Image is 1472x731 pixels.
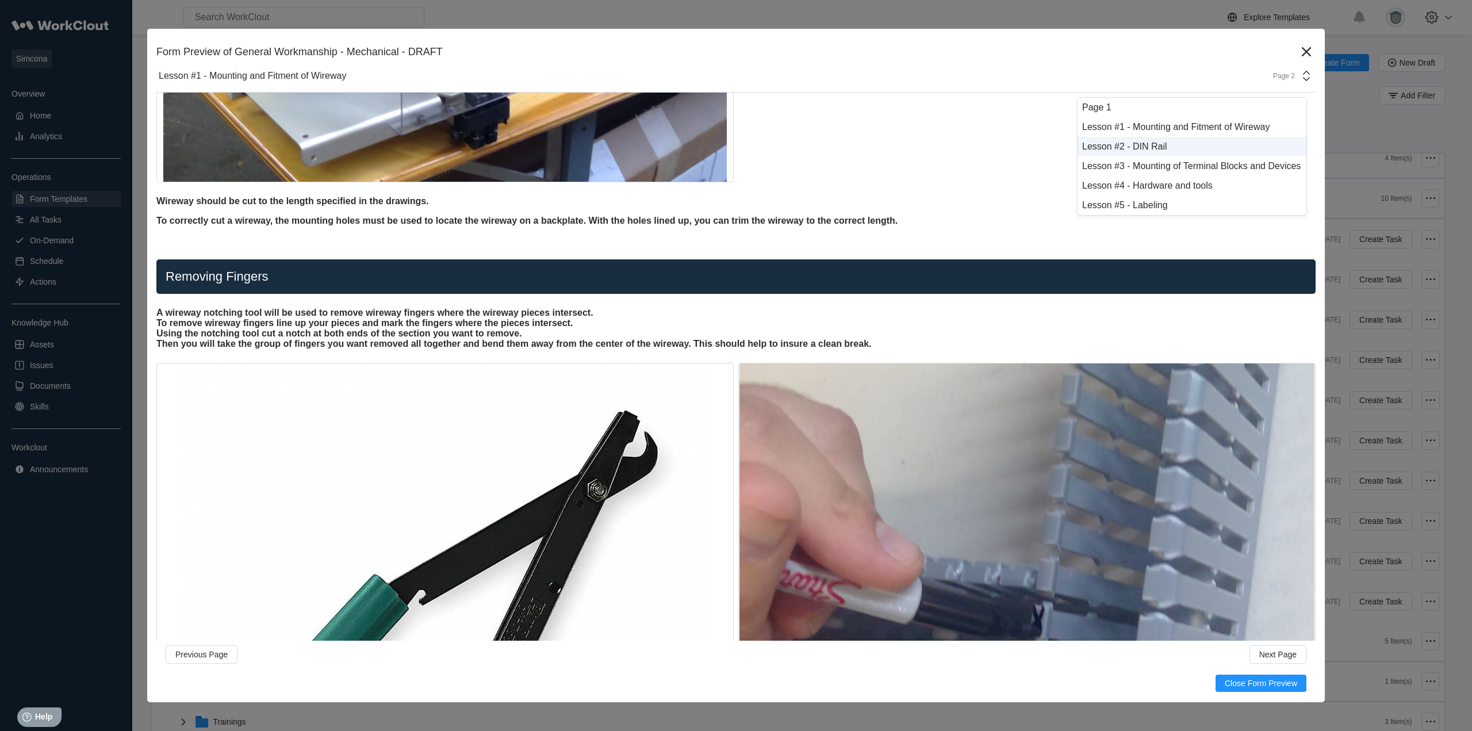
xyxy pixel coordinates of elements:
strong: To remove wireway fingers line up your pieces and mark the fingers where the pieces intersect. [156,318,573,328]
div: Lesson #4 - Hardware and tools [1082,181,1302,191]
strong: To correctly cut a wireway, the mounting holes must be used to locate the wireway on a backplate.... [156,216,898,225]
button: Next Page [1249,645,1306,664]
div: Lesson #5 - Labeling [1082,200,1302,211]
strong: Wireway should be cut to the length specified in the drawings. [156,196,429,206]
button: Close Form Preview [1216,675,1306,692]
button: Previous Page [166,645,237,664]
strong: Using the notching tool cut a notch at both ends of the section you want to remove. [156,328,522,338]
strong: A wireway notching tool will be used to remove wireway fingers where the wireway pieces intersect. [156,308,593,317]
span: Previous Page [175,650,228,659]
div: Page 1 [1082,102,1302,113]
h2: Removing Fingers [161,269,1311,285]
div: Page 2 [1266,72,1295,80]
strong: Then you will take the group of fingers you want removed all together and bend them away from the... [156,339,871,349]
div: Lesson #1 - Mounting and Fitment of Wireway [159,71,346,81]
div: Lesson #3 - Mounting of Terminal Blocks and Devices [1082,161,1302,171]
div: Lesson #2 - DIN Rail [1082,141,1302,152]
span: Next Page [1259,650,1297,659]
span: Close Form Preview [1225,679,1297,687]
div: Form Preview of General Workmanship - Mechanical - DRAFT [156,46,1297,58]
div: Lesson #1 - Mounting and Fitment of Wireway [1082,122,1302,132]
